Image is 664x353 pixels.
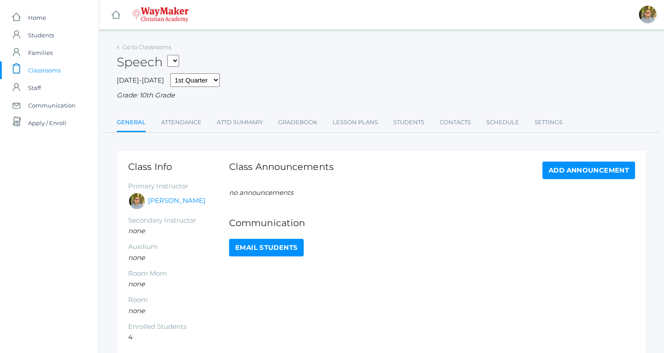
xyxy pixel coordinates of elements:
[128,253,145,262] em: none
[393,114,424,131] a: Students
[28,97,75,114] span: Communication
[229,239,304,256] a: Email Students
[333,114,378,131] a: Lesson Plans
[639,6,657,23] div: Kylen Braileanu
[161,114,201,131] a: Attendance
[128,162,229,172] h1: Class Info
[117,90,646,101] div: Grade: 10th Grade
[28,61,61,79] span: Classrooms
[28,79,41,97] span: Staff
[128,183,229,190] h5: Primary Instructor
[229,162,334,177] h1: Class Announcements
[128,323,229,331] h5: Enrolled Students
[128,243,229,251] h5: Auxilium
[128,306,145,315] em: none
[535,114,563,131] a: Settings
[278,114,317,131] a: Gradebook
[132,7,189,22] img: 4_waymaker-logo-stack-white.png
[128,217,229,224] h5: Secondary Instructor
[217,114,263,131] a: Attd Summary
[28,44,53,61] span: Families
[117,76,164,84] span: [DATE]-[DATE]
[542,162,635,179] a: Add Announcement
[28,114,66,132] span: Apply / Enroll
[128,332,229,342] li: 4
[128,270,229,277] h5: Room Mom
[28,9,46,26] span: Home
[122,43,171,50] a: Go to Classrooms
[229,218,635,228] h1: Communication
[440,114,471,131] a: Contacts
[486,114,519,131] a: Schedule
[28,26,54,44] span: Students
[128,280,145,288] em: none
[128,192,146,210] div: Kylen Braileanu
[128,227,145,235] em: none
[128,296,229,304] h5: Room
[117,114,146,133] a: General
[229,188,293,197] em: no announcements
[117,55,179,69] h2: Speech
[148,196,205,206] a: [PERSON_NAME]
